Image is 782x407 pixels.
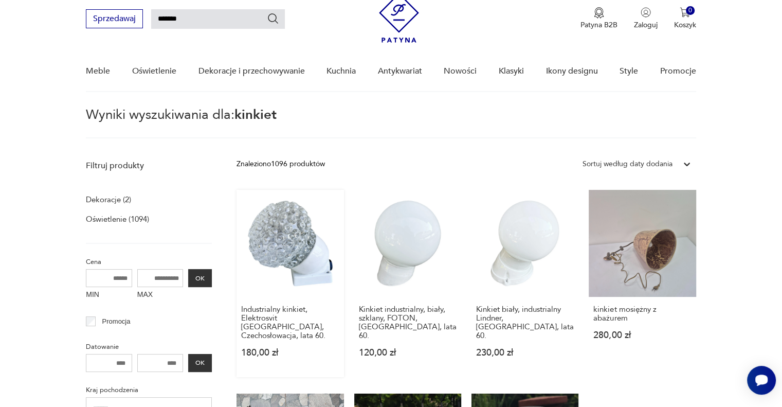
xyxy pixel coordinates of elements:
a: Oświetlenie (1094) [86,212,149,226]
p: 120,00 zł [359,348,457,357]
p: Patyna B2B [580,20,617,30]
img: Ikonka użytkownika [641,7,651,17]
a: Ikona medaluPatyna B2B [580,7,617,30]
img: Ikona medalu [594,7,604,19]
a: Oświetlenie [132,51,176,91]
p: 280,00 zł [593,331,691,340]
a: Industrialny kinkiet, Elektrosvit Nové Zámky, Czechosłowacja, lata 60.Industrialny kinkiet, Elekt... [237,190,343,377]
a: Dekoracje (2) [86,192,131,207]
button: Zaloguj [634,7,658,30]
p: Koszyk [674,20,696,30]
h3: Industrialny kinkiet, Elektrosvit [GEOGRAPHIC_DATA], Czechosłowacja, lata 60. [241,305,339,340]
button: Sprzedawaj [86,9,143,28]
a: Meble [86,51,110,91]
a: Ikony designu [545,51,597,91]
p: Cena [86,256,212,268]
a: Promocje [660,51,696,91]
a: Style [620,51,638,91]
p: Zaloguj [634,20,658,30]
a: Dekoracje i przechowywanie [198,51,304,91]
a: kinkiet mosiężny z abażuremkinkiet mosiężny z abażurem280,00 zł [589,190,696,377]
a: Sprzedawaj [86,16,143,23]
h3: kinkiet mosiężny z abażurem [593,305,691,323]
img: Ikona koszyka [680,7,690,17]
div: Znaleziono 1096 produktów [237,158,325,170]
button: Patyna B2B [580,7,617,30]
div: 0 [686,6,695,15]
p: Filtruj produkty [86,160,212,171]
p: Kraj pochodzenia [86,384,212,396]
label: MIN [86,287,132,304]
p: 180,00 zł [241,348,339,357]
button: OK [188,269,212,287]
a: Kinkiet industrialny, biały, szklany, FOTON, Polska, lata 60.Kinkiet industrialny, biały, szklany... [354,190,461,377]
a: Nowości [444,51,477,91]
a: Kuchnia [326,51,356,91]
a: Klasyki [499,51,524,91]
button: Szukaj [267,12,279,25]
div: Sortuj według daty dodania [583,158,672,170]
p: Datowanie [86,341,212,352]
button: OK [188,354,212,372]
label: MAX [137,287,184,304]
button: 0Koszyk [674,7,696,30]
span: kinkiet [234,105,277,124]
iframe: Smartsupp widget button [747,366,776,395]
p: Promocja [102,316,131,327]
a: Antykwariat [378,51,422,91]
a: Kinkiet biały, industrialny Lindner, Niemcy, lata 60.Kinkiet biały, industrialny Lindner, [GEOGRA... [471,190,578,377]
p: 230,00 zł [476,348,574,357]
p: Wyniki wyszukiwania dla: [86,109,696,138]
h3: Kinkiet industrialny, biały, szklany, FOTON, [GEOGRAPHIC_DATA], lata 60. [359,305,457,340]
h3: Kinkiet biały, industrialny Lindner, [GEOGRAPHIC_DATA], lata 60. [476,305,574,340]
